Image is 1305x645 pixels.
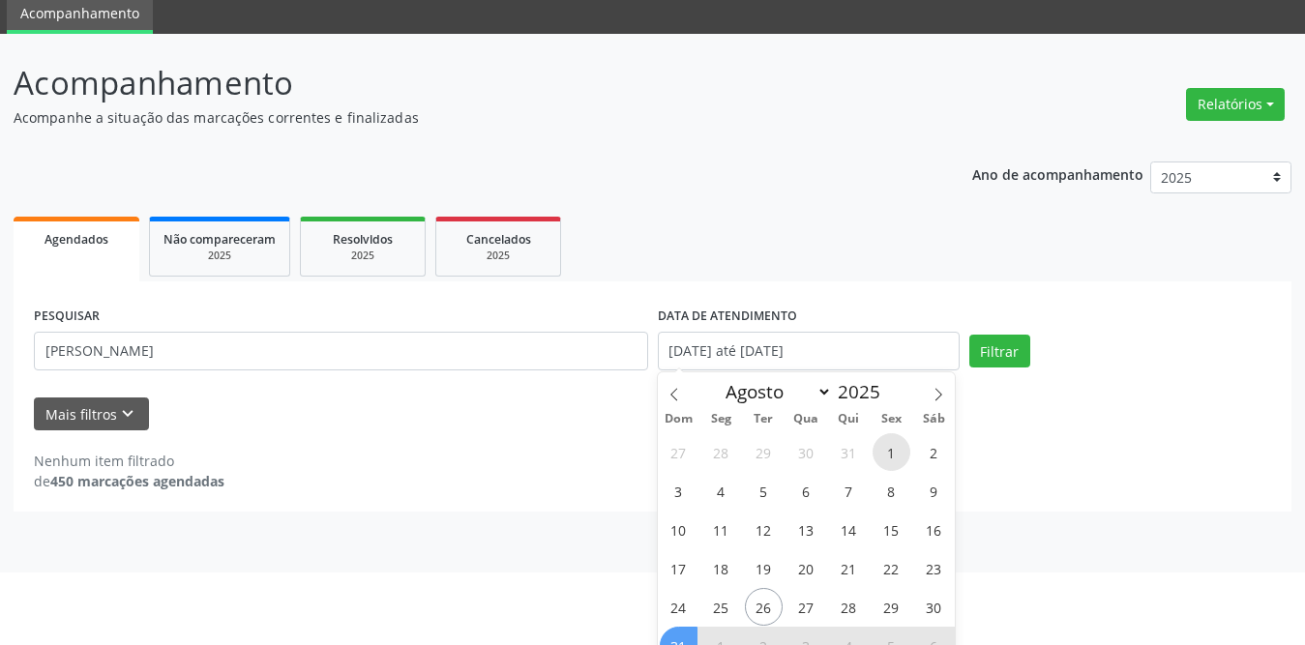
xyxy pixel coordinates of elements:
span: Agosto 15, 2025 [873,511,910,548]
span: Sáb [912,413,955,425]
span: Sex [870,413,912,425]
span: Agosto 13, 2025 [787,511,825,548]
span: Agosto 27, 2025 [787,588,825,626]
span: Agosto 17, 2025 [660,549,697,587]
span: Agosto 2, 2025 [915,433,953,471]
span: Agosto 20, 2025 [787,549,825,587]
span: Não compareceram [163,231,276,248]
button: Filtrar [969,335,1030,367]
span: Agosto 21, 2025 [830,549,868,587]
span: Agosto 8, 2025 [873,472,910,510]
div: de [34,471,224,491]
input: Selecione um intervalo [658,332,960,370]
span: Dom [658,413,700,425]
span: Agosto 16, 2025 [915,511,953,548]
select: Month [717,378,833,405]
span: Agosto 4, 2025 [702,472,740,510]
strong: 450 marcações agendadas [50,472,224,490]
span: Seg [699,413,742,425]
span: Agosto 24, 2025 [660,588,697,626]
span: Qui [827,413,870,425]
button: Mais filtroskeyboard_arrow_down [34,397,149,431]
span: Julho 31, 2025 [830,433,868,471]
button: Relatórios [1186,88,1285,121]
span: Agosto 28, 2025 [830,588,868,626]
span: Julho 30, 2025 [787,433,825,471]
span: Agosto 29, 2025 [873,588,910,626]
span: Agosto 10, 2025 [660,511,697,548]
span: Agosto 30, 2025 [915,588,953,626]
span: Agosto 3, 2025 [660,472,697,510]
span: Agendados [44,231,108,248]
span: Agosto 6, 2025 [787,472,825,510]
span: Agosto 19, 2025 [745,549,783,587]
span: Ter [742,413,785,425]
span: Agosto 9, 2025 [915,472,953,510]
p: Acompanhe a situação das marcações correntes e finalizadas [14,107,908,128]
div: Nenhum item filtrado [34,451,224,471]
div: 2025 [163,249,276,263]
span: Julho 27, 2025 [660,433,697,471]
input: Year [832,379,896,404]
label: DATA DE ATENDIMENTO [658,302,797,332]
span: Julho 28, 2025 [702,433,740,471]
span: Agosto 7, 2025 [830,472,868,510]
span: Agosto 22, 2025 [873,549,910,587]
span: Agosto 23, 2025 [915,549,953,587]
input: Nome, CNS [34,332,648,370]
span: Resolvidos [333,231,393,248]
span: Cancelados [466,231,531,248]
span: Julho 29, 2025 [745,433,783,471]
span: Agosto 26, 2025 [745,588,783,626]
p: Ano de acompanhamento [972,161,1143,186]
label: PESQUISAR [34,302,100,332]
span: Agosto 14, 2025 [830,511,868,548]
i: keyboard_arrow_down [117,403,138,425]
div: 2025 [314,249,411,263]
span: Agosto 12, 2025 [745,511,783,548]
span: Agosto 5, 2025 [745,472,783,510]
span: Qua [785,413,827,425]
span: Agosto 11, 2025 [702,511,740,548]
p: Acompanhamento [14,59,908,107]
div: 2025 [450,249,547,263]
span: Agosto 1, 2025 [873,433,910,471]
span: Agosto 18, 2025 [702,549,740,587]
span: Agosto 25, 2025 [702,588,740,626]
